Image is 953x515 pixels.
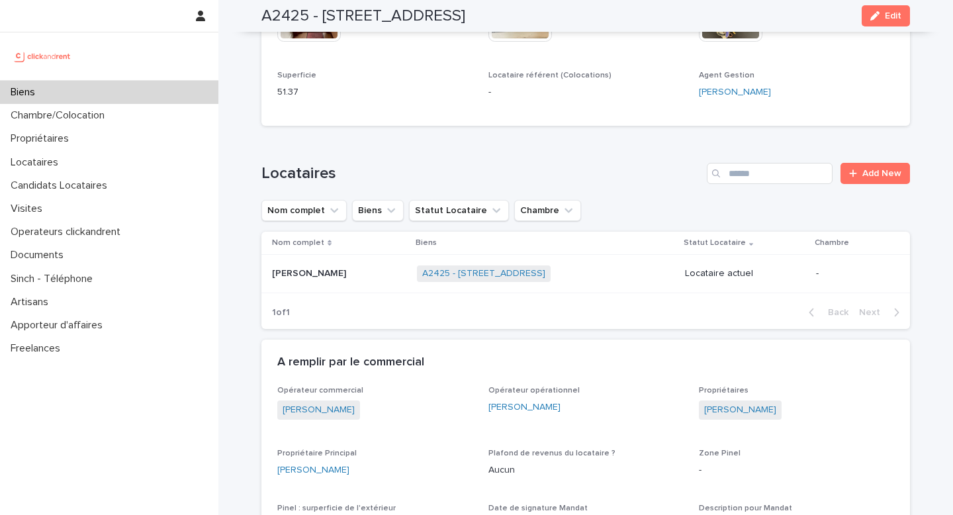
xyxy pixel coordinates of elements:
a: [PERSON_NAME] [704,403,776,417]
p: - [699,463,894,477]
p: 1 of 1 [261,297,300,329]
button: Edit [862,5,910,26]
button: Chambre [514,200,581,221]
p: [PERSON_NAME] [272,265,349,279]
span: Edit [885,11,901,21]
p: Sinch - Téléphone [5,273,103,285]
a: [PERSON_NAME] [488,400,561,414]
span: Opérateur opérationnel [488,387,580,395]
span: Pinel : surperficie de l'extérieur [277,504,396,512]
h2: A2425 - [STREET_ADDRESS] [261,7,465,26]
h2: A remplir par le commercial [277,355,424,370]
p: Operateurs clickandrent [5,226,131,238]
p: Biens [416,236,437,250]
span: Add New [862,169,901,178]
h1: Locataires [261,164,702,183]
input: Search [707,163,833,184]
p: Biens [5,86,46,99]
span: Propriétaires [699,387,749,395]
p: Visites [5,203,53,215]
a: A2425 - [STREET_ADDRESS] [422,268,545,279]
p: Aucun [488,463,684,477]
p: Freelances [5,342,71,355]
button: Next [854,306,910,318]
a: Add New [840,163,910,184]
span: Zone Pinel [699,449,741,457]
p: Documents [5,249,74,261]
p: Locataire actuel [685,268,805,279]
p: Nom complet [272,236,324,250]
span: Plafond de revenus du locataire ? [488,449,615,457]
span: Back [820,308,848,317]
p: 51.37 [277,85,473,99]
span: Date de signature Mandat [488,504,588,512]
span: Agent Gestion [699,71,754,79]
p: - [488,85,684,99]
span: Locataire référent (Colocations) [488,71,612,79]
p: Chambre/Colocation [5,109,115,122]
span: Propriétaire Principal [277,449,357,457]
p: Artisans [5,296,59,308]
span: Next [859,308,888,317]
button: Statut Locataire [409,200,509,221]
p: Candidats Locataires [5,179,118,192]
tr: [PERSON_NAME][PERSON_NAME] A2425 - [STREET_ADDRESS] Locataire actuel- [261,255,910,293]
p: - [816,268,889,279]
a: [PERSON_NAME] [277,463,349,477]
a: [PERSON_NAME] [283,403,355,417]
span: Description pour Mandat [699,504,792,512]
button: Nom complet [261,200,347,221]
a: [PERSON_NAME] [699,85,771,99]
span: Superficie [277,71,316,79]
button: Back [798,306,854,318]
span: Opérateur commercial [277,387,363,395]
button: Biens [352,200,404,221]
p: Statut Locataire [684,236,746,250]
p: Chambre [815,236,849,250]
p: Apporteur d'affaires [5,319,113,332]
p: Propriétaires [5,132,79,145]
img: UCB0brd3T0yccxBKYDjQ [11,43,75,70]
p: Locataires [5,156,69,169]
